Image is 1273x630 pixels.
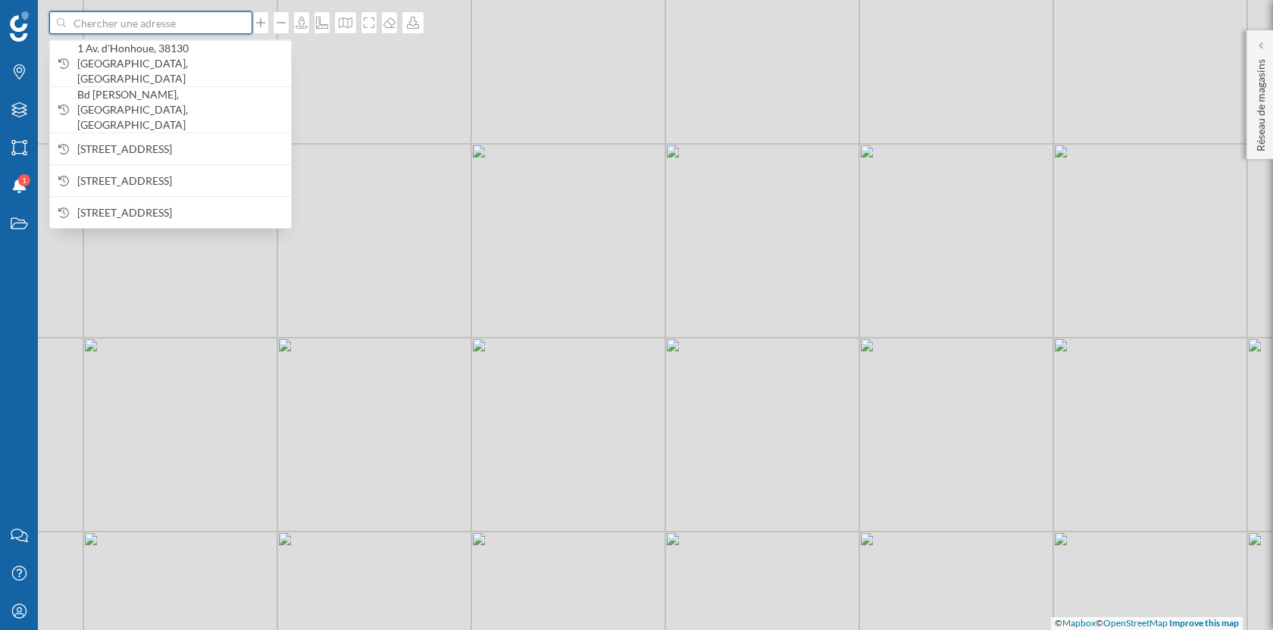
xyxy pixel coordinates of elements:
a: OpenStreetMap [1103,617,1168,628]
p: Réseau de magasins [1253,53,1268,151]
span: 1 [22,173,27,188]
span: 1 Av. d'Honhoue, 38130 [GEOGRAPHIC_DATA], [GEOGRAPHIC_DATA] [77,41,283,86]
span: Bd [PERSON_NAME], [GEOGRAPHIC_DATA], [GEOGRAPHIC_DATA] [77,87,283,133]
span: [STREET_ADDRESS] [77,142,283,157]
a: Improve this map [1169,617,1239,628]
a: Mapbox [1062,617,1096,628]
div: © © [1051,617,1243,630]
span: [STREET_ADDRESS] [77,173,283,189]
img: Logo Geoblink [10,11,29,42]
span: Support [32,11,86,24]
span: [STREET_ADDRESS] [77,205,283,220]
